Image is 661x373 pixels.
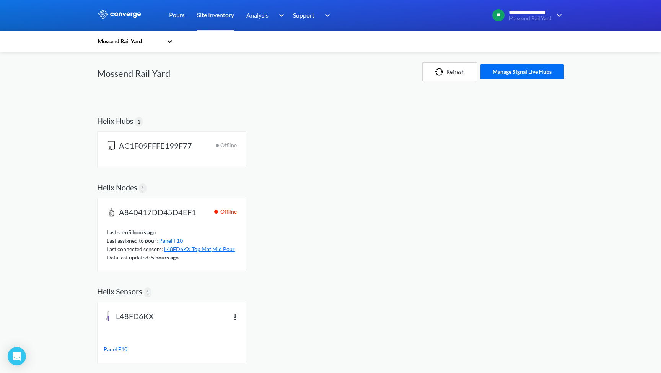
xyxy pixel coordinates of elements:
span: A840417DD45D4EF1 [119,208,196,218]
img: downArrow.svg [274,11,286,20]
div: Data last updated: [107,253,237,262]
b: 5 hours ago [128,229,156,235]
a: Mid Pour [212,246,235,252]
span: AC1F09FFFE199F77 [119,141,192,152]
span: L48FD6KX [116,311,154,322]
span: Analysis [246,10,269,20]
h2: Helix Nodes [97,183,137,192]
span: 1 [146,288,149,297]
a: Panel F10 [104,345,240,354]
span: Panel F10 [104,346,127,352]
img: helix-hub-gateway.svg [107,141,116,150]
img: logo_ewhite.svg [97,9,142,19]
a: Panel F10 [159,237,183,244]
img: icon-refresh.svg [435,68,446,76]
span: Offline [220,141,237,158]
img: downArrow.svg [320,11,332,20]
h2: Helix Hubs [97,116,134,125]
span: Support [293,10,314,20]
div: Last connected sensors: [107,245,237,253]
div: Open Intercom Messenger [8,347,26,365]
div: Last assigned to pour: [107,237,237,245]
span: 1 [137,118,140,126]
img: helix-node.svg [107,208,116,217]
span: Offline [220,208,237,216]
button: Manage Signal Live Hubs [480,64,564,79]
div: Mossend Rail Yard [97,37,163,45]
div: Last seen [107,228,237,237]
span: Mossend Rail Yard [509,16,552,21]
h2: Helix Sensors [97,287,142,296]
a: L48FD6KX Top Mat [164,246,211,252]
img: icon-hardware-sensor.svg [104,311,113,321]
span: , [211,246,212,252]
img: more.svg [231,312,240,321]
img: downArrow.svg [552,11,564,20]
span: 1 [141,184,144,193]
h1: Mossend Rail Yard [97,67,170,79]
b: 5 hours ago [151,254,179,261]
button: Refresh [422,62,477,81]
